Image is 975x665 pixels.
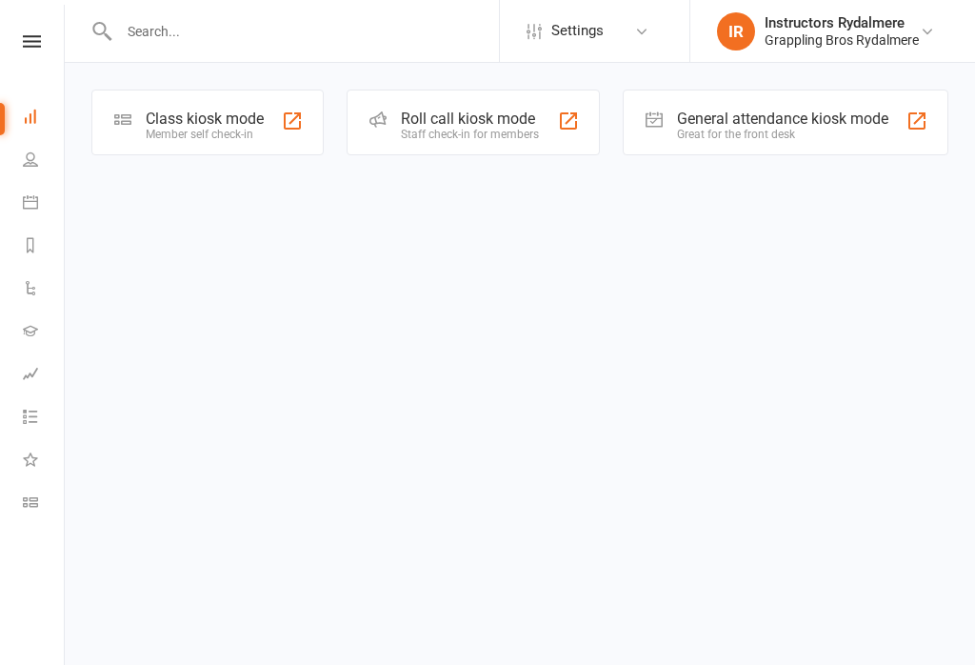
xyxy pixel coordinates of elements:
div: Class kiosk mode [146,110,264,128]
div: IR [717,12,755,50]
div: Instructors Rydalmere [765,14,919,31]
input: Search... [113,18,499,45]
a: People [23,140,66,183]
div: Staff check-in for members [401,128,539,141]
a: What's New [23,440,66,483]
a: Class kiosk mode [23,483,66,526]
div: Roll call kiosk mode [401,110,539,128]
a: Assessments [23,354,66,397]
div: General attendance kiosk mode [677,110,888,128]
a: Dashboard [23,97,66,140]
a: Reports [23,226,66,269]
div: Grappling Bros Rydalmere [765,31,919,49]
a: Calendar [23,183,66,226]
div: Member self check-in [146,128,264,141]
span: Settings [551,10,604,52]
div: Great for the front desk [677,128,888,141]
